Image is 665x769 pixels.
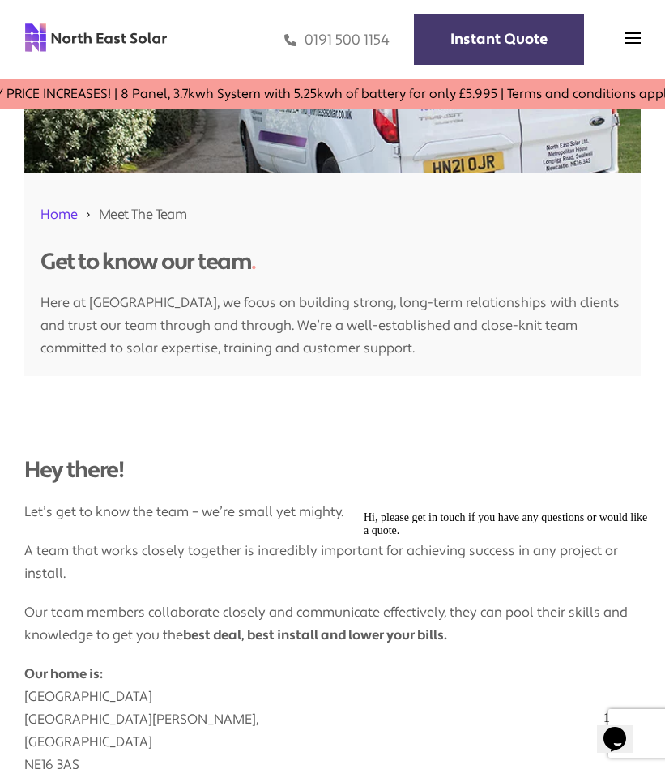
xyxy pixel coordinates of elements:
[183,626,447,643] strong: best deal, best install and lower your bills.
[40,249,625,276] h1: Get to know our team
[40,206,78,223] a: Home
[284,31,390,49] a: 0191 500 1154
[597,704,649,753] iframe: chat widget
[84,205,92,224] img: 211688_forward_arrow_icon.svg
[284,31,296,49] img: phone icon
[24,523,641,585] p: A team that works closely together is incredibly important for achieving success in any project o...
[625,30,641,46] img: menu icon
[24,457,632,485] div: Hey there!
[414,14,584,65] a: Instant Quote
[24,585,641,647] p: Our team members collaborate closely and communicate effectively, they can pool their skills and ...
[6,6,290,32] span: Hi, please get in touch if you have any questions or would like a quote.
[251,247,256,276] span: .
[24,665,102,682] strong: Our home is:
[357,505,649,696] iframe: chat widget
[24,485,641,523] p: Let’s get to know the team – we’re small yet mighty.
[40,276,625,360] p: Here at [GEOGRAPHIC_DATA], we focus on building strong, long-term relationships with clients and ...
[99,205,186,224] span: Meet The Team
[24,23,168,53] img: north east solar logo
[6,6,298,32] div: Hi, please get in touch if you have any questions or would like a quote.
